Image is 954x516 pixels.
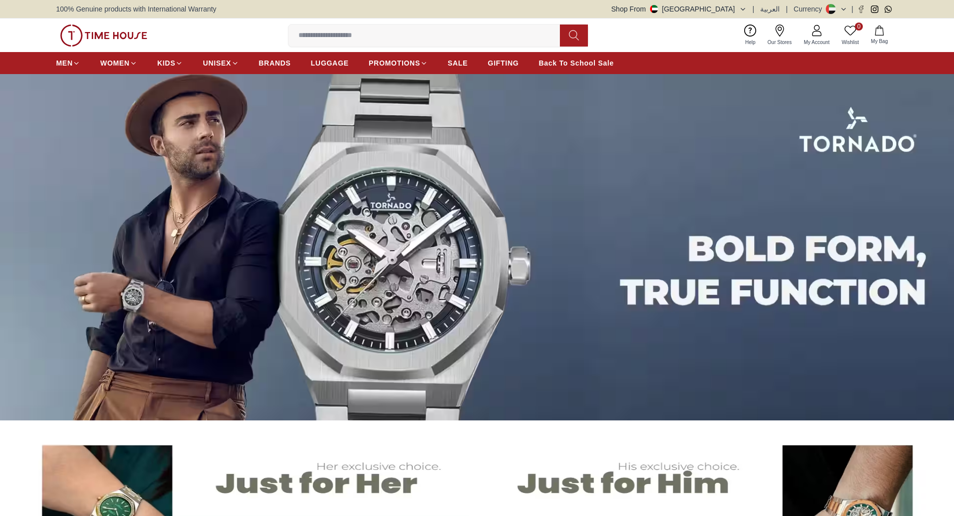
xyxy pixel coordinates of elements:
[760,4,780,14] button: العربية
[100,58,130,68] span: WOMEN
[867,38,892,45] span: My Bag
[311,58,349,68] span: LUGGAGE
[650,5,658,13] img: United Arab Emirates
[838,39,863,46] span: Wishlist
[539,58,614,68] span: Back To School Sale
[488,54,519,72] a: GIFTING
[836,23,865,48] a: 0Wishlist
[60,25,147,47] img: ...
[857,6,865,13] a: Facebook
[100,54,137,72] a: WOMEN
[488,58,519,68] span: GIFTING
[794,4,826,14] div: Currency
[762,23,798,48] a: Our Stores
[203,54,238,72] a: UNISEX
[259,54,291,72] a: BRANDS
[884,6,892,13] a: Whatsapp
[865,24,894,47] button: My Bag
[56,54,80,72] a: MEN
[311,54,349,72] a: LUGGAGE
[871,6,878,13] a: Instagram
[855,23,863,31] span: 0
[157,58,175,68] span: KIDS
[753,4,755,14] span: |
[259,58,291,68] span: BRANDS
[739,23,762,48] a: Help
[851,4,853,14] span: |
[369,54,428,72] a: PROMOTIONS
[56,4,216,14] span: 100% Genuine products with International Warranty
[157,54,183,72] a: KIDS
[611,4,747,14] button: Shop From[GEOGRAPHIC_DATA]
[203,58,231,68] span: UNISEX
[56,58,73,68] span: MEN
[764,39,796,46] span: Our Stores
[786,4,788,14] span: |
[800,39,834,46] span: My Account
[448,58,468,68] span: SALE
[369,58,420,68] span: PROMOTIONS
[741,39,760,46] span: Help
[539,54,614,72] a: Back To School Sale
[448,54,468,72] a: SALE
